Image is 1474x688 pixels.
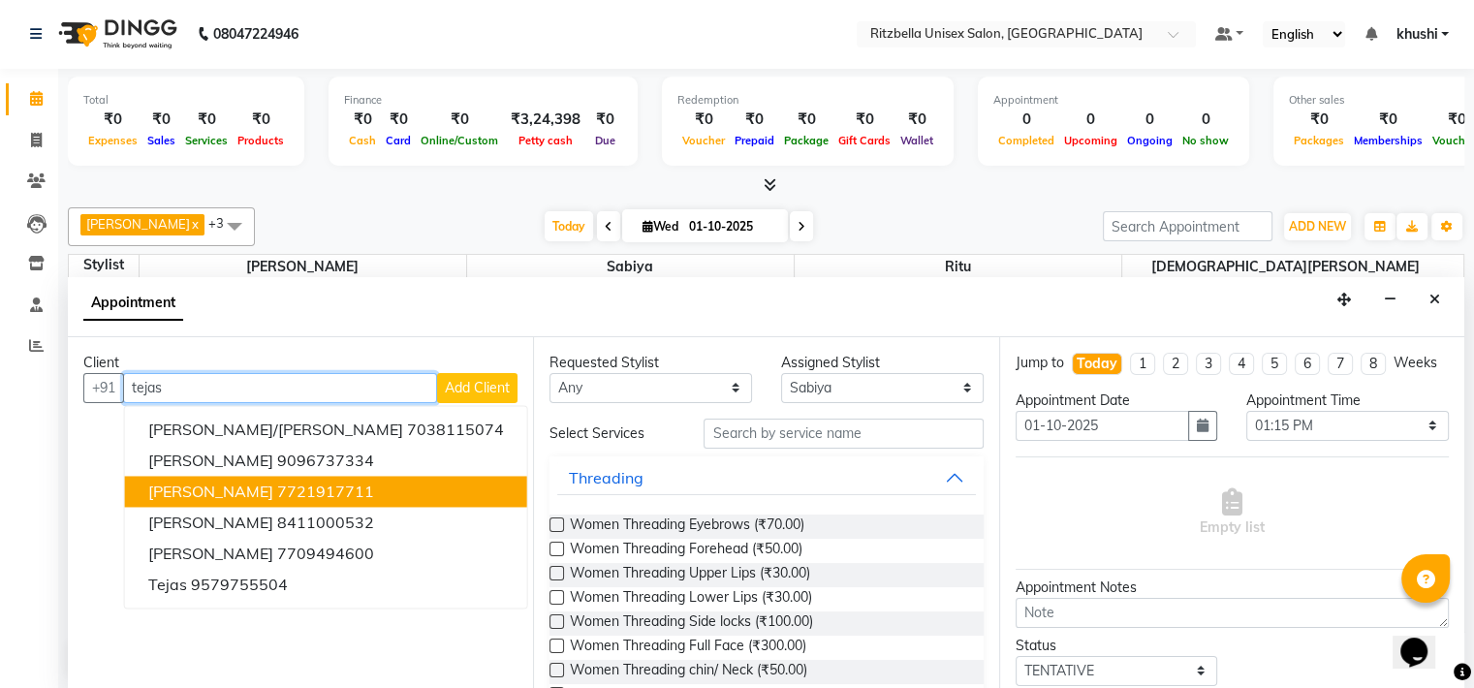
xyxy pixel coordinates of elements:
li: 1 [1130,353,1155,375]
span: Prepaid [730,134,779,147]
span: Due [590,134,620,147]
div: Redemption [677,92,938,109]
span: Add Client [445,379,510,396]
div: 0 [1177,109,1234,131]
button: ADD NEW [1284,213,1351,240]
span: [PERSON_NAME] [148,482,273,501]
div: ₹0 [677,109,730,131]
span: Expenses [83,134,142,147]
span: Upcoming [1059,134,1122,147]
div: Stylist [69,255,139,275]
button: +91 [83,373,124,403]
div: ₹0 [779,109,833,131]
div: Appointment Notes [1016,578,1449,598]
span: [PERSON_NAME] [148,544,273,563]
div: ₹0 [1349,109,1427,131]
div: Client [83,353,517,373]
span: Women Threading Side locks (₹100.00) [570,611,813,636]
div: ₹0 [180,109,233,131]
input: Search by service name [704,419,983,449]
span: Cash [344,134,381,147]
span: Today [545,211,593,241]
li: 4 [1229,353,1254,375]
div: Appointment Date [1016,391,1218,411]
span: [PERSON_NAME] [86,216,190,232]
span: +3 [208,215,238,231]
div: Select Services [535,423,689,444]
ngb-highlight: 7709494600 [277,544,374,563]
input: yyyy-mm-dd [1016,411,1190,441]
span: Women Threading Lower Lips (₹30.00) [570,587,812,611]
div: ₹0 [416,109,503,131]
div: Finance [344,92,622,109]
span: khushi [1396,24,1437,45]
div: Appointment [993,92,1234,109]
div: Assigned Stylist [781,353,984,373]
div: ₹0 [142,109,180,131]
ngb-highlight: 7721917711 [277,482,374,501]
button: Threading [557,460,975,495]
ngb-highlight: 8411000532 [277,513,374,532]
div: 0 [1122,109,1177,131]
span: Online/Custom [416,134,503,147]
li: 8 [1361,353,1386,375]
iframe: chat widget [1393,610,1455,669]
span: Wed [638,219,683,234]
input: Search by Name/Mobile/Email/Code [123,373,437,403]
span: Tejas [148,575,187,594]
div: Total [83,92,289,109]
span: No show [1177,134,1234,147]
span: Gift Cards [833,134,895,147]
li: 7 [1328,353,1353,375]
span: Memberships [1349,134,1427,147]
input: 2025-10-01 [683,212,780,241]
div: ₹0 [895,109,938,131]
span: Wallet [895,134,938,147]
div: ₹3,24,398 [503,109,588,131]
span: [PERSON_NAME] [140,255,466,279]
span: Sales [142,134,180,147]
a: x [190,216,199,232]
div: ₹0 [344,109,381,131]
div: Today [1077,354,1117,374]
span: Women Threading chin/ Neck (₹50.00) [570,660,807,684]
span: Appointment [83,286,183,321]
span: Empty list [1200,488,1265,538]
div: Status [1016,636,1218,656]
div: Weeks [1394,353,1437,373]
div: 0 [993,109,1059,131]
ngb-highlight: 9096737334 [277,451,374,470]
div: ₹0 [381,109,416,131]
span: Sabiya [467,255,794,279]
span: Package [779,134,833,147]
span: Products [233,134,289,147]
span: Completed [993,134,1059,147]
span: Services [180,134,233,147]
li: 3 [1196,353,1221,375]
b: 08047224946 [213,7,298,61]
div: ₹0 [730,109,779,131]
li: 5 [1262,353,1287,375]
span: Ongoing [1122,134,1177,147]
button: Close [1421,285,1449,315]
span: Petty cash [514,134,578,147]
span: [DEMOGRAPHIC_DATA][PERSON_NAME] [1122,255,1450,279]
span: Ritu [795,255,1121,279]
span: [PERSON_NAME] [148,451,273,470]
div: ₹0 [588,109,622,131]
div: 0 [1059,109,1122,131]
div: ₹0 [1289,109,1349,131]
span: [PERSON_NAME] [148,513,273,532]
img: logo [49,7,182,61]
button: Add Client [437,373,517,403]
span: Women Threading Eyebrows (₹70.00) [570,515,804,539]
span: ADD NEW [1289,219,1346,234]
span: Women Threading Full Face (₹300.00) [570,636,806,660]
div: Threading [569,466,643,489]
li: 6 [1295,353,1320,375]
div: ₹0 [833,109,895,131]
div: ₹0 [83,109,142,131]
div: Jump to [1016,353,1064,373]
ngb-highlight: 9579755504 [191,575,288,594]
span: Card [381,134,416,147]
